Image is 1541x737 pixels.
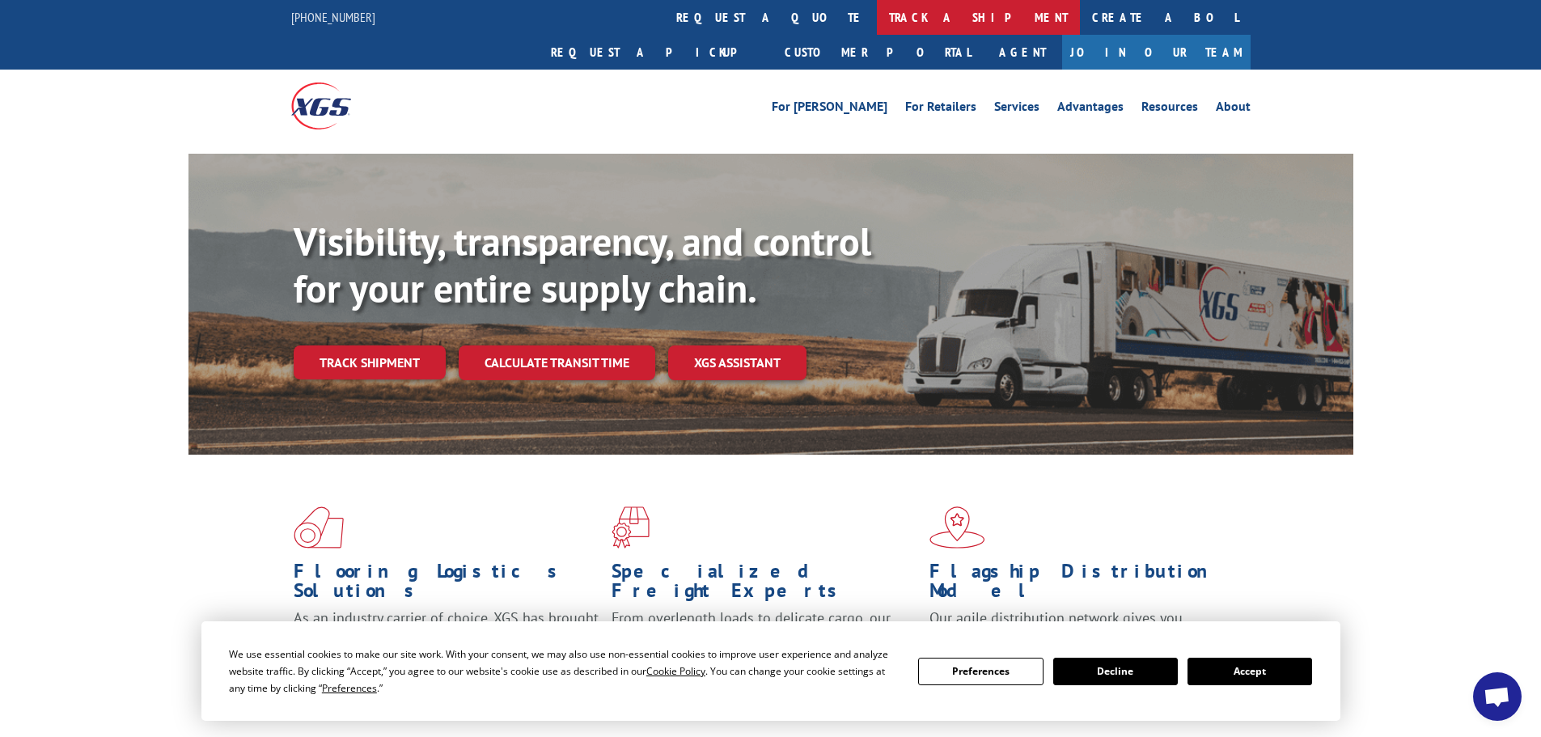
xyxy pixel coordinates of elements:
[983,35,1062,70] a: Agent
[929,561,1235,608] h1: Flagship Distribution Model
[459,345,655,380] a: Calculate transit time
[539,35,773,70] a: Request a pickup
[1057,100,1124,118] a: Advantages
[918,658,1043,685] button: Preferences
[294,345,446,379] a: Track shipment
[612,506,650,549] img: xgs-icon-focused-on-flooring-red
[612,608,917,680] p: From overlength loads to delicate cargo, our experienced staff knows the best way to move your fr...
[994,100,1039,118] a: Services
[668,345,806,380] a: XGS ASSISTANT
[646,664,705,678] span: Cookie Policy
[929,506,985,549] img: xgs-icon-flagship-distribution-model-red
[1216,100,1251,118] a: About
[294,216,871,313] b: Visibility, transparency, and control for your entire supply chain.
[1053,658,1178,685] button: Decline
[773,35,983,70] a: Customer Portal
[1062,35,1251,70] a: Join Our Team
[291,9,375,25] a: [PHONE_NUMBER]
[294,506,344,549] img: xgs-icon-total-supply-chain-intelligence-red
[294,561,599,608] h1: Flooring Logistics Solutions
[1141,100,1198,118] a: Resources
[612,561,917,608] h1: Specialized Freight Experts
[1473,672,1522,721] div: Open chat
[1188,658,1312,685] button: Accept
[772,100,887,118] a: For [PERSON_NAME]
[201,621,1340,721] div: Cookie Consent Prompt
[294,608,599,666] span: As an industry carrier of choice, XGS has brought innovation and dedication to flooring logistics...
[905,100,976,118] a: For Retailers
[322,681,377,695] span: Preferences
[229,646,899,697] div: We use essential cookies to make our site work. With your consent, we may also use non-essential ...
[929,608,1227,646] span: Our agile distribution network gives you nationwide inventory management on demand.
